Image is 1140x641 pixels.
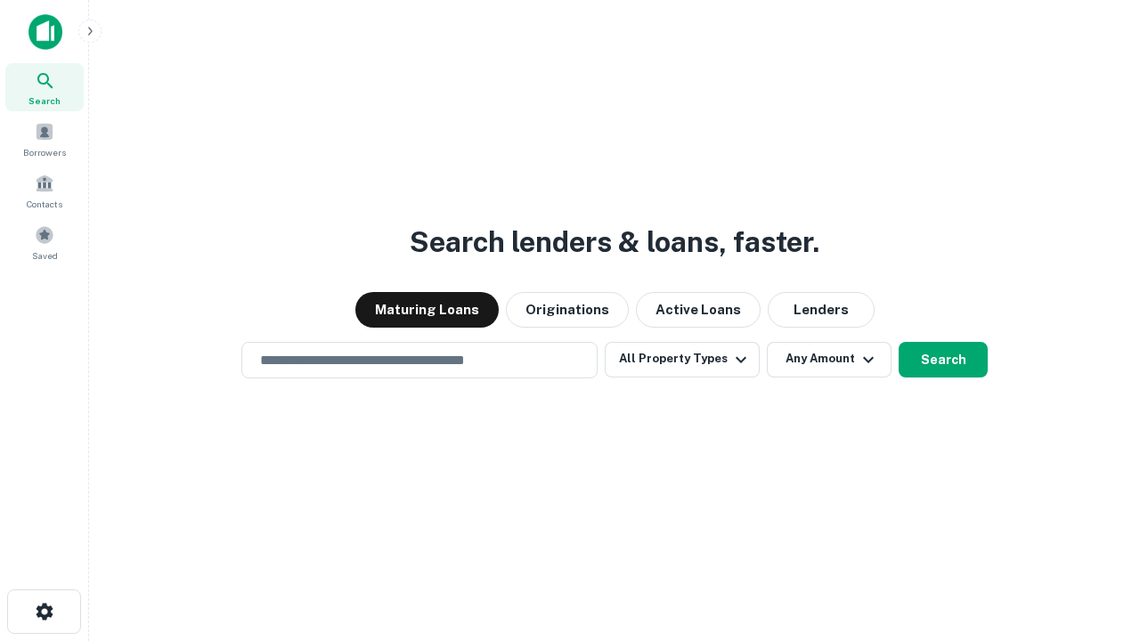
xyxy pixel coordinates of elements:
[5,63,84,111] a: Search
[28,14,62,50] img: capitalize-icon.png
[410,221,819,264] h3: Search lenders & loans, faster.
[636,292,761,328] button: Active Loans
[605,342,760,377] button: All Property Types
[27,197,62,211] span: Contacts
[28,93,61,108] span: Search
[1051,499,1140,584] iframe: Chat Widget
[23,145,66,159] span: Borrowers
[355,292,499,328] button: Maturing Loans
[767,342,892,377] button: Any Amount
[506,292,629,328] button: Originations
[5,166,84,215] a: Contacts
[899,342,988,377] button: Search
[5,115,84,163] a: Borrowers
[5,218,84,266] a: Saved
[768,292,875,328] button: Lenders
[32,248,58,263] span: Saved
